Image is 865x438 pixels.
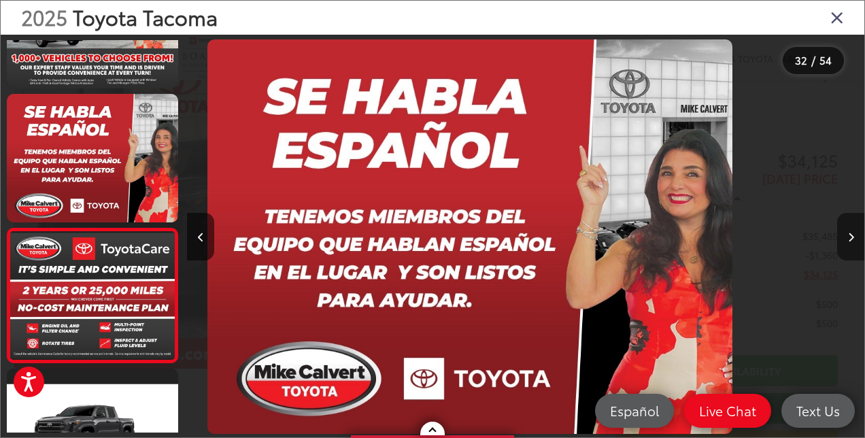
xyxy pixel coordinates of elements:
[837,213,864,260] button: Next image
[131,39,809,434] div: 2025 Toyota Tacoma SR 30
[781,394,855,428] a: Text Us
[21,2,67,31] span: 2025
[595,394,674,428] a: Español
[207,39,733,434] img: 2025 Toyota Tacoma SR
[73,2,218,31] span: Toyota Tacoma
[810,56,817,65] span: /
[5,92,180,224] img: 2025 Toyota Tacoma SR
[790,402,847,419] span: Text Us
[819,52,832,67] span: 54
[795,52,807,67] span: 32
[9,233,177,358] img: 2025 Toyota Tacoma SR
[187,213,214,260] button: Previous image
[684,394,771,428] a: Live Chat
[830,8,844,26] i: Close gallery
[603,402,666,419] span: Español
[692,402,763,419] span: Live Chat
